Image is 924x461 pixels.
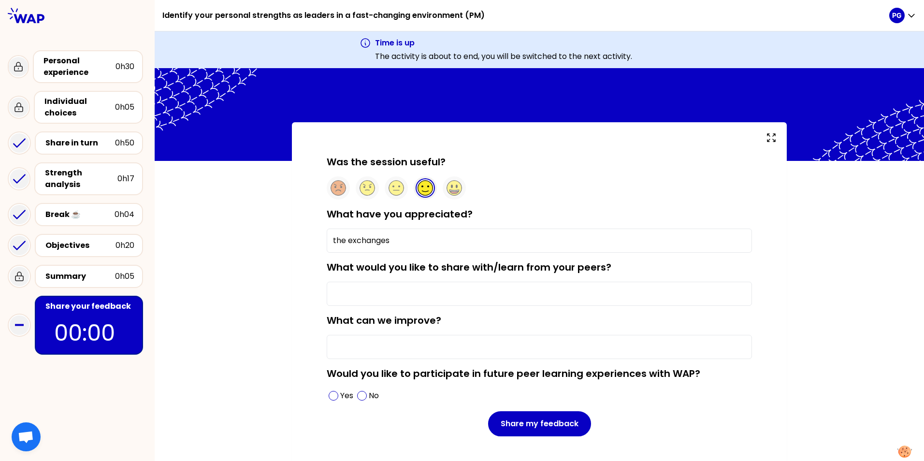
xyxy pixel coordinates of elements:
[892,11,902,20] p: PG
[327,155,446,169] label: Was the session useful?
[45,301,134,312] div: Share your feedback
[115,209,134,220] div: 0h04
[117,173,134,185] div: 0h17
[488,411,591,436] button: Share my feedback
[45,137,115,149] div: Share in turn
[45,240,115,251] div: Objectives
[115,137,134,149] div: 0h50
[12,422,41,451] div: Ouvrir le chat
[115,61,134,72] div: 0h30
[45,167,117,190] div: Strength analysis
[327,314,441,327] label: What can we improve?
[45,271,115,282] div: Summary
[115,240,134,251] div: 0h20
[327,207,473,221] label: What have you appreciated?
[327,260,611,274] label: What would you like to share with/learn from your peers?
[54,316,124,350] p: 00:00
[369,390,379,402] p: No
[375,51,632,62] p: The activity is about to end, you will be switched to the next activity.
[889,8,916,23] button: PG
[327,367,700,380] label: Would you like to participate in future peer learning experiences with WAP?
[45,209,115,220] div: Break ☕️
[115,101,134,113] div: 0h05
[44,96,115,119] div: Individual choices
[375,37,632,49] h3: Time is up
[340,390,353,402] p: Yes
[43,55,115,78] div: Personal experience
[115,271,134,282] div: 0h05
